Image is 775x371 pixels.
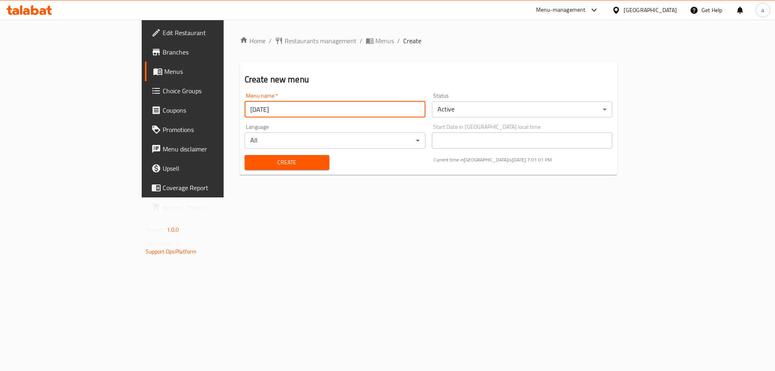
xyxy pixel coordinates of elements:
nav: breadcrumb [240,36,618,46]
span: 1.0.0 [167,224,179,235]
button: Create [245,155,329,170]
a: Choice Groups [145,81,271,101]
div: Active [432,101,613,117]
a: Branches [145,42,271,62]
span: Coverage Report [163,183,265,193]
span: Choice Groups [163,86,265,96]
input: Please enter Menu name [245,101,425,117]
li: / [397,36,400,46]
a: Promotions [145,120,271,139]
span: Promotions [163,125,265,134]
a: Restaurants management [275,36,356,46]
h2: Create new menu [245,73,613,86]
a: Menu disclaimer [145,139,271,159]
span: Coupons [163,105,265,115]
span: Menus [164,67,265,76]
div: All [245,132,425,149]
span: Grocery Checklist [163,202,265,212]
a: Upsell [145,159,271,178]
p: Current time in [GEOGRAPHIC_DATA] is [DATE] 7:01:01 PM [434,156,613,163]
div: [GEOGRAPHIC_DATA] [624,6,677,15]
a: Edit Restaurant [145,23,271,42]
a: Menus [145,62,271,81]
div: Menu-management [536,5,586,15]
span: Branches [163,47,265,57]
a: Coverage Report [145,178,271,197]
span: Upsell [163,163,265,173]
span: Menus [375,36,394,46]
span: a [761,6,764,15]
span: Edit Restaurant [163,28,265,38]
span: Version: [146,224,165,235]
span: Menu disclaimer [163,144,265,154]
a: Support.OpsPlatform [146,246,197,257]
span: Create [251,157,323,168]
a: Menus [366,36,394,46]
a: Coupons [145,101,271,120]
span: Restaurants management [285,36,356,46]
a: Grocery Checklist [145,197,271,217]
span: Create [403,36,421,46]
li: / [360,36,362,46]
span: Get support on: [146,238,183,249]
